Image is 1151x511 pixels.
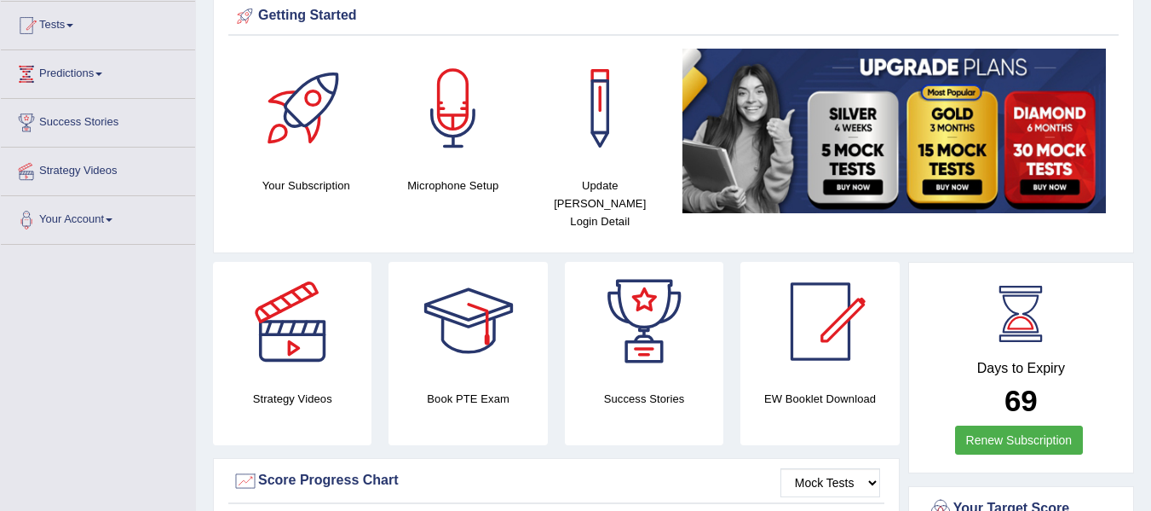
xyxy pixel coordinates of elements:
h4: Strategy Videos [213,390,371,408]
a: Tests [1,2,195,44]
a: Your Account [1,196,195,239]
img: small5.jpg [682,49,1107,213]
h4: Days to Expiry [928,361,1114,376]
div: Getting Started [233,3,1114,29]
h4: EW Booklet Download [740,390,899,408]
h4: Success Stories [565,390,723,408]
a: Success Stories [1,99,195,142]
a: Renew Subscription [955,426,1084,455]
b: 69 [1004,384,1038,417]
h4: Your Subscription [241,177,371,195]
a: Predictions [1,50,195,93]
h4: Update [PERSON_NAME] Login Detail [535,177,665,230]
h4: Book PTE Exam [388,390,547,408]
div: Score Progress Chart [233,468,880,494]
a: Strategy Videos [1,148,195,190]
h4: Microphone Setup [388,177,519,195]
